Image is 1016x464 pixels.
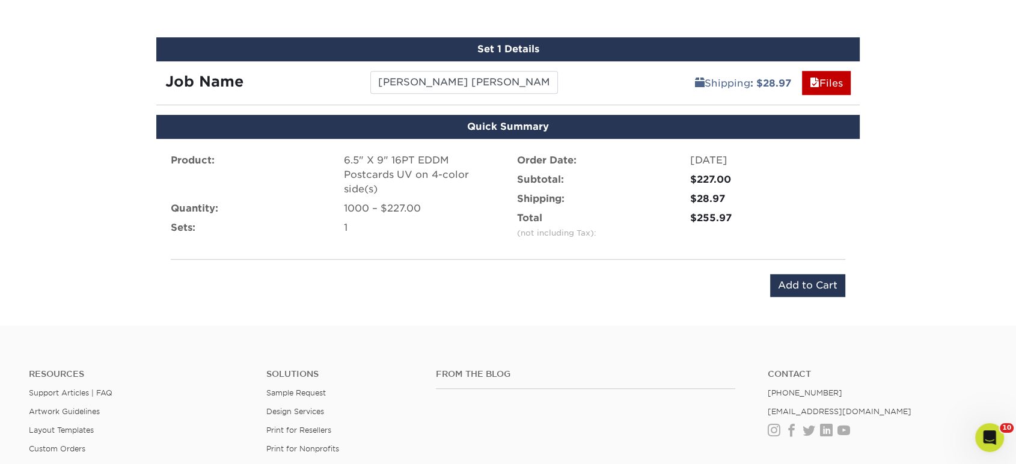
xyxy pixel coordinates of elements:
div: 6.5" X 9" 16PT EDDM Postcards UV on 4-color side(s) [344,153,499,197]
div: Set 1 Details [156,37,860,61]
h4: From the Blog [436,369,736,379]
a: Print for Resellers [266,426,331,435]
h4: Resources [29,369,248,379]
b: : $28.97 [750,78,791,89]
label: Order Date: [517,153,577,168]
span: shipping [695,78,705,89]
a: [EMAIL_ADDRESS][DOMAIN_NAME] [768,407,911,416]
label: Quantity: [171,201,218,216]
a: Design Services [266,407,324,416]
a: Custom Orders [29,444,85,453]
h4: Solutions [266,369,418,379]
a: Contact [768,369,987,379]
a: Print for Nonprofits [266,444,339,453]
a: Artwork Guidelines [29,407,100,416]
a: Sample Request [266,388,326,397]
input: Add to Cart [770,274,845,297]
a: Shipping: $28.97 [687,71,799,95]
div: $28.97 [690,192,845,206]
div: 1000 – $227.00 [344,201,499,216]
a: Support Articles | FAQ [29,388,112,397]
div: [DATE] [690,153,845,168]
a: [PHONE_NUMBER] [768,388,842,397]
a: Files [802,71,851,95]
div: Quick Summary [156,115,860,139]
label: Shipping: [517,192,565,206]
span: files [810,78,819,89]
div: $227.00 [690,172,845,187]
span: 10 [1000,423,1014,433]
label: Product: [171,153,215,168]
label: Sets: [171,221,195,235]
a: Layout Templates [29,426,94,435]
small: (not including Tax): [517,228,596,237]
iframe: Intercom live chat [975,423,1004,452]
input: Enter a job name [370,71,557,94]
div: $255.97 [690,211,845,225]
label: Total [517,211,596,240]
strong: Job Name [165,73,243,90]
label: Subtotal: [517,172,564,187]
div: 1 [344,221,499,235]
